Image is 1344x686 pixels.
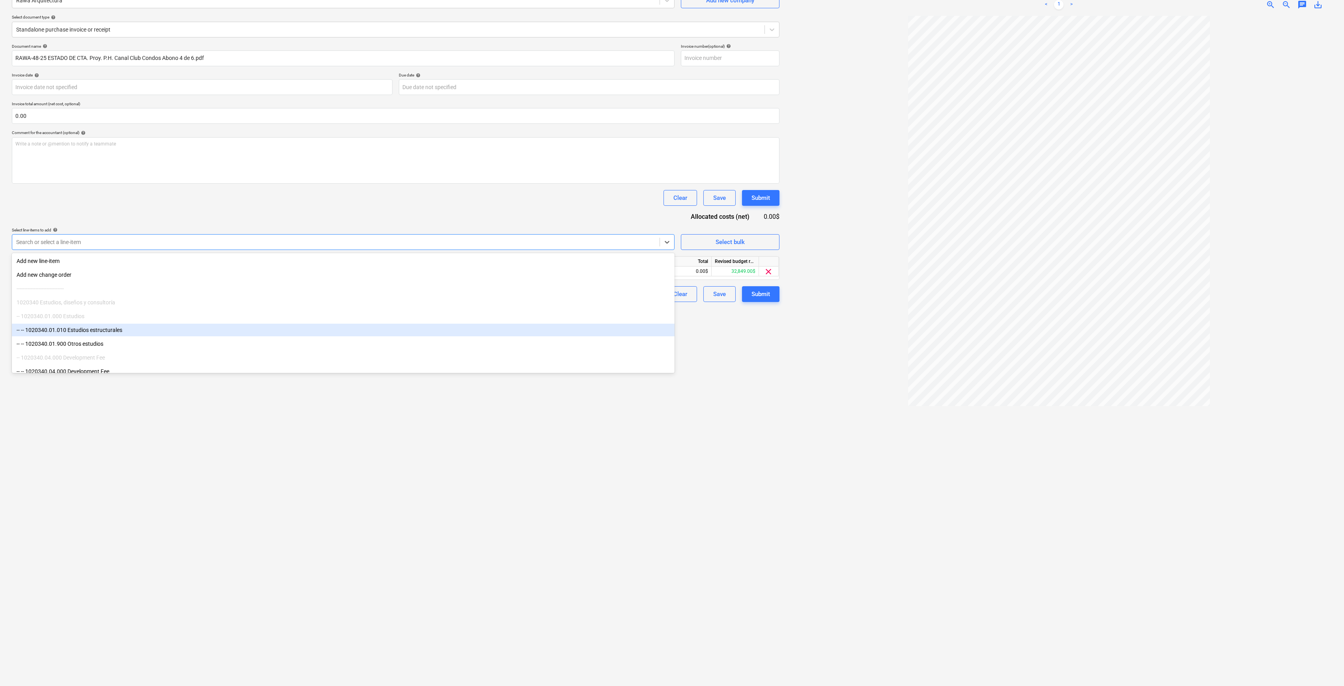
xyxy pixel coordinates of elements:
input: Invoice number [681,50,779,66]
div: Allocated costs (net) [677,212,762,221]
input: Document name [12,50,675,66]
div: Invoice number (optional) [681,44,779,49]
span: help [414,73,421,78]
div: Add new change order [12,268,675,281]
input: Invoice total amount (net cost, optional) [12,108,779,124]
div: 0.00$ [664,267,712,276]
div: Submit [751,193,770,203]
div: -- 1020340.01.000 Estudios [12,310,675,322]
div: Comment for the accountant (optional) [12,130,779,135]
div: Due date [399,73,779,78]
iframe: Chat Widget [1305,648,1344,686]
div: Invoice date [12,73,393,78]
div: Select bulk [716,237,745,247]
div: Widget de chat [1305,648,1344,686]
span: help [49,15,56,20]
span: help [41,44,47,48]
div: Total [664,257,712,267]
button: Submit [742,190,779,206]
div: 1020340 Estudios, diseños y consultoría [12,296,675,309]
span: help [33,73,39,78]
div: Select line-items to add [12,227,675,233]
span: help [51,227,58,232]
span: help [79,130,86,135]
div: -- -- 1020340.04.000 Development Fee [12,365,675,378]
button: Clear [664,190,697,206]
div: Submit [751,289,770,299]
div: ------------------------------ [12,282,675,295]
div: 0.00$ [762,212,779,221]
div: -- -- 1020340.01.900 Otros estudios [12,337,675,350]
div: Clear [673,193,687,203]
div: Clear [673,289,687,299]
input: Invoice date not specified [12,79,393,95]
div: Select document type [12,15,779,20]
div: Revised budget remaining [712,257,759,267]
span: help [725,44,731,48]
div: Document name [12,44,675,49]
div: -- 1020340.04.000 Development Fee [12,351,675,364]
button: Submit [742,286,779,302]
div: Save [713,193,726,203]
button: Save [703,190,736,206]
div: Add new line-item [12,255,675,267]
span: clear [764,267,774,276]
input: Due date not specified [399,79,779,95]
div: Save [713,289,726,299]
button: Save [703,286,736,302]
button: Clear [664,286,697,302]
div: 32,849.00$ [712,267,759,276]
div: -- -- 1020340.01.010 Estudios estructurales [12,324,675,336]
p: Invoice total amount (net cost, optional) [12,101,779,108]
button: Select bulk [681,234,779,250]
